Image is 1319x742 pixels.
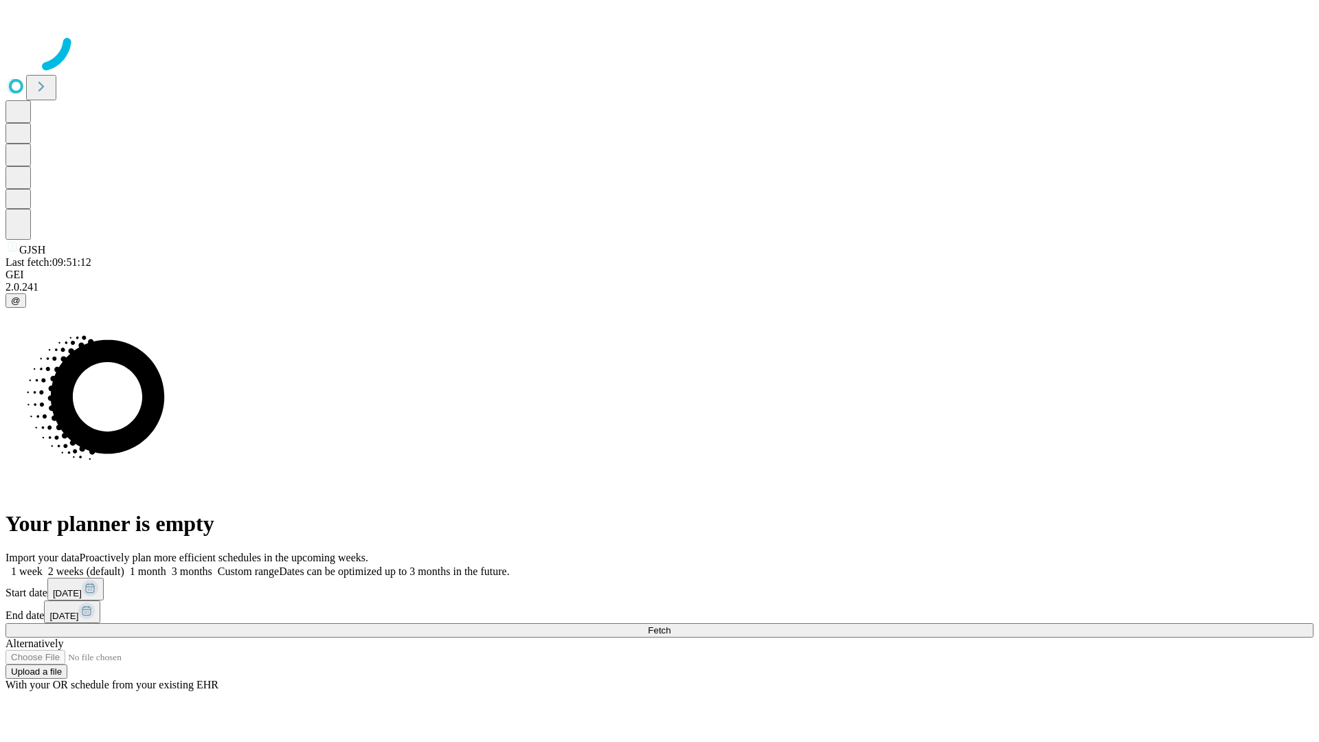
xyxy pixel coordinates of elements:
[5,256,91,268] span: Last fetch: 09:51:12
[53,588,82,598] span: [DATE]
[19,244,45,256] span: GJSH
[5,664,67,679] button: Upload a file
[5,269,1314,281] div: GEI
[5,679,218,690] span: With your OR schedule from your existing EHR
[11,565,43,577] span: 1 week
[5,600,1314,623] div: End date
[5,281,1314,293] div: 2.0.241
[130,565,166,577] span: 1 month
[11,295,21,306] span: @
[172,565,212,577] span: 3 months
[47,578,104,600] button: [DATE]
[218,565,279,577] span: Custom range
[648,625,670,636] span: Fetch
[5,552,80,563] span: Import your data
[44,600,100,623] button: [DATE]
[49,611,78,621] span: [DATE]
[5,638,63,649] span: Alternatively
[279,565,509,577] span: Dates can be optimized up to 3 months in the future.
[5,293,26,308] button: @
[5,623,1314,638] button: Fetch
[5,511,1314,537] h1: Your planner is empty
[80,552,368,563] span: Proactively plan more efficient schedules in the upcoming weeks.
[5,578,1314,600] div: Start date
[48,565,124,577] span: 2 weeks (default)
